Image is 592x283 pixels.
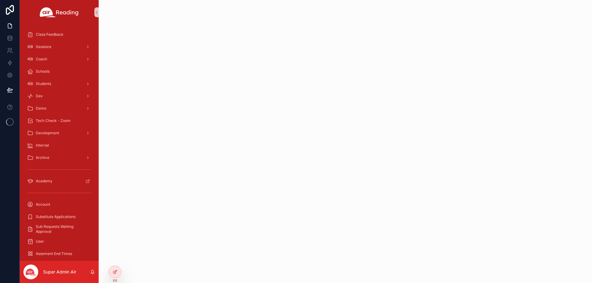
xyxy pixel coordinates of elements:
[36,202,50,207] span: Account
[36,214,76,219] span: Substitute Applications
[36,69,50,74] span: Schools
[36,32,64,37] span: Class Feedback
[20,25,99,261] div: scrollable content
[23,127,95,139] a: Development
[23,152,95,163] a: Archive
[36,44,51,49] span: Sessions
[23,248,95,259] a: Assement End Times
[36,239,44,244] span: User
[23,140,95,151] a: Internal
[36,143,49,148] span: Internal
[23,236,95,247] a: User
[23,41,95,52] a: Sessions
[23,29,95,40] a: Class Feedback
[23,66,95,77] a: Schools
[36,251,72,256] span: Assement End Times
[43,269,76,275] p: Super Admin Air
[23,78,95,89] a: Students
[23,115,95,126] a: Tech Check - Zoom
[23,54,95,65] a: Coach
[40,7,79,17] img: App logo
[36,118,71,123] span: Tech Check - Zoom
[36,94,43,99] span: Dev
[23,224,95,235] a: Sub Requests Waiting Approval
[36,81,51,86] span: Students
[23,211,95,222] a: Substitute Applications
[23,103,95,114] a: Demo
[23,91,95,102] a: Dev
[36,155,49,160] span: Archive
[36,106,46,111] span: Demo
[36,224,89,234] span: Sub Requests Waiting Approval
[36,179,52,184] span: Academy
[36,131,59,135] span: Development
[23,199,95,210] a: Account
[36,57,47,62] span: Coach
[23,176,95,187] a: Academy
